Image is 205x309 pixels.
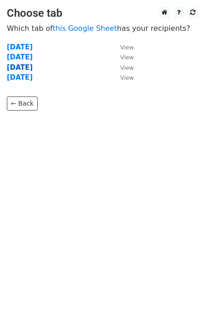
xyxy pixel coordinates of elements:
[7,53,33,61] a: [DATE]
[53,24,117,33] a: this Google Sheet
[7,63,33,72] a: [DATE]
[111,43,134,51] a: View
[160,266,205,309] iframe: Chat Widget
[111,63,134,72] a: View
[120,54,134,61] small: View
[111,73,134,82] a: View
[7,73,33,82] a: [DATE]
[120,44,134,51] small: View
[7,24,198,33] p: Which tab of has your recipients?
[120,64,134,71] small: View
[7,43,33,51] a: [DATE]
[7,97,38,111] a: ← Back
[111,53,134,61] a: View
[7,7,198,20] h3: Choose tab
[120,74,134,81] small: View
